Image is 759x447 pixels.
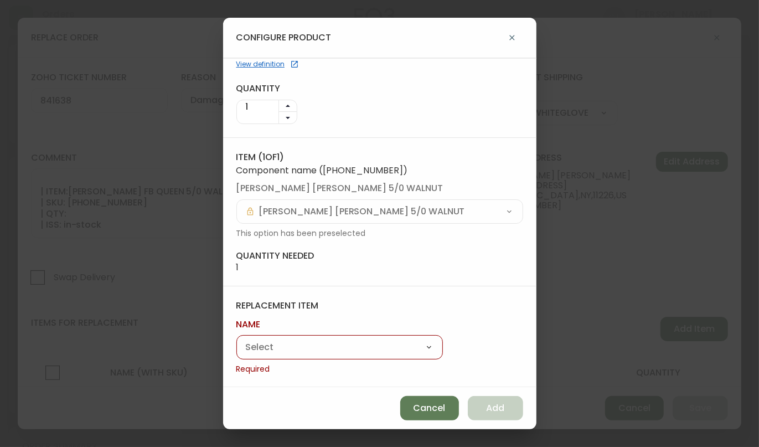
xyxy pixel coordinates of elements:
label: quantity [236,83,297,95]
span: Required [236,364,443,375]
span: Cancel [414,402,446,414]
a: View definition [236,59,523,69]
button: Cancel [400,396,459,420]
h4: Item ( 1 of 1 ) [236,151,523,163]
label: name [236,318,443,331]
h4: configure product [236,32,332,44]
h4: quantity needed [236,250,314,262]
h4: replacement item [236,300,523,312]
label: [PERSON_NAME] [PERSON_NAME] 5/0 walnut [236,182,523,194]
input: Select [259,206,500,217]
span: This option has been preselected [236,228,523,239]
div: View definition [236,59,285,69]
span: 1 [236,263,314,273]
span: Component name ( [PHONE_NUMBER] ) [236,166,523,176]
